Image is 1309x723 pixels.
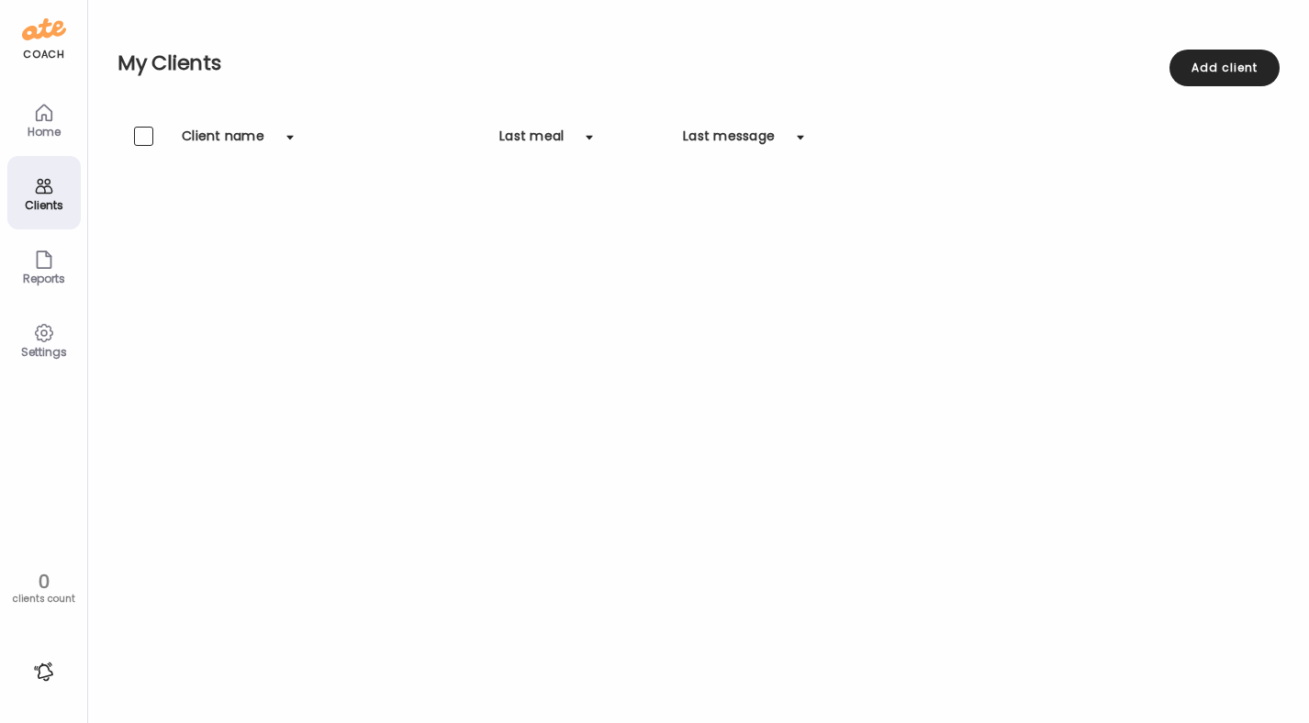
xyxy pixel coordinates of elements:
[1169,50,1280,86] div: Add client
[11,346,77,358] div: Settings
[22,15,66,44] img: ate
[23,47,64,62] div: coach
[117,50,1280,77] h2: My Clients
[6,593,81,606] div: clients count
[11,126,77,138] div: Home
[11,273,77,284] div: Reports
[683,127,775,156] div: Last message
[499,127,564,156] div: Last meal
[182,127,264,156] div: Client name
[6,571,81,593] div: 0
[11,199,77,211] div: Clients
